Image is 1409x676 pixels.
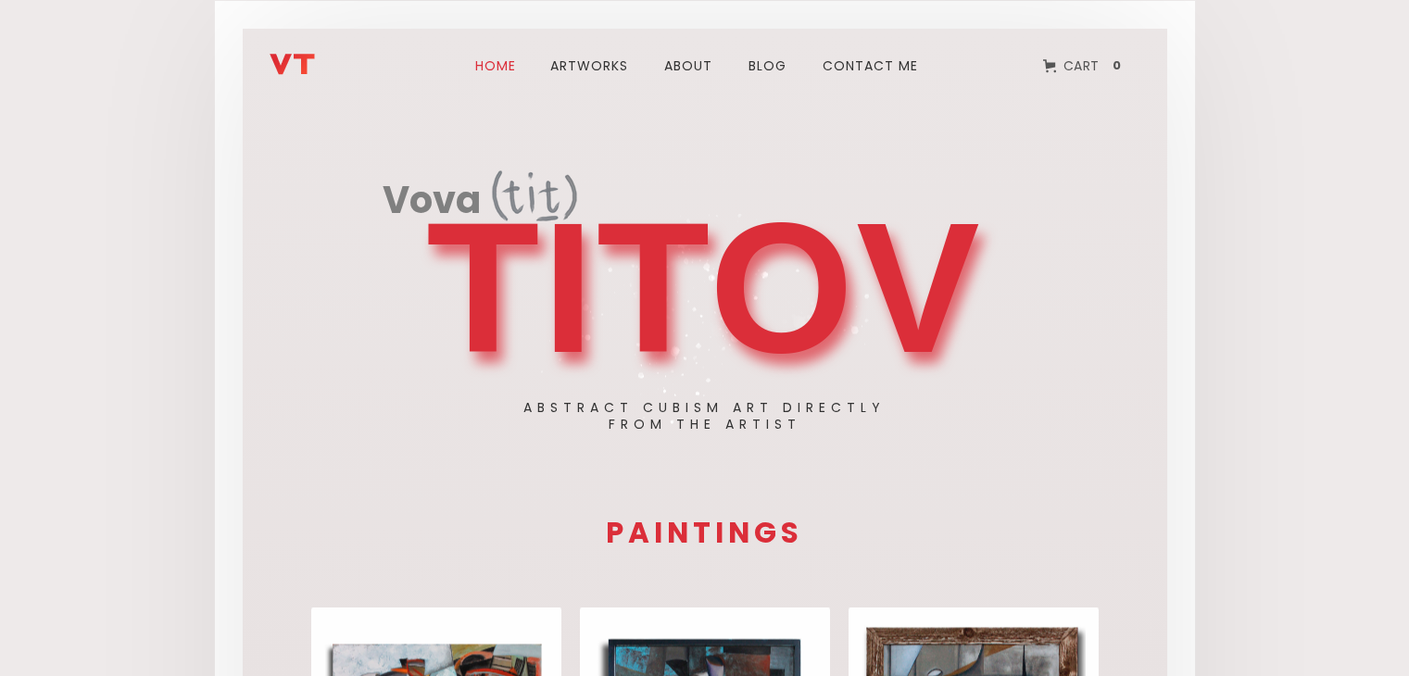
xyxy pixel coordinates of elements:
h3: PAINTINGS [302,519,1108,547]
img: Vladimir Titov [270,54,315,75]
a: VovaTitTITOVAbstract Cubism ART directlyfrom the artist [383,168,1027,380]
a: ARTWORks [539,32,639,99]
a: Home [466,32,525,99]
a: Open cart [1029,45,1140,86]
a: Contact me [811,32,929,99]
a: blog [737,32,798,99]
a: about [653,32,723,99]
a: home [270,38,381,75]
img: Tit [492,170,577,221]
div: 0 [1107,57,1126,74]
h2: Vova [383,182,481,223]
h1: TITOV [426,205,982,371]
h2: Abstract Cubism ART directly from the artist [523,399,886,432]
div: Cart [1063,54,1100,78]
